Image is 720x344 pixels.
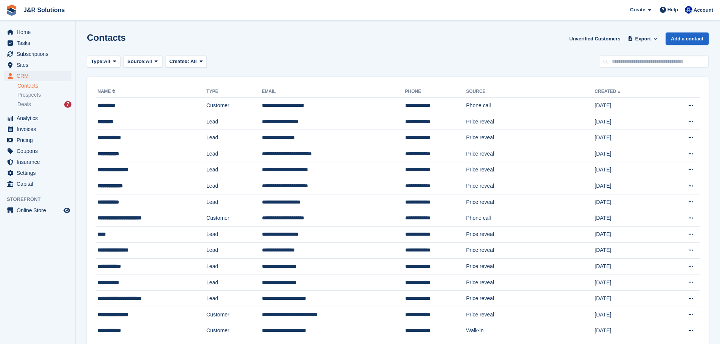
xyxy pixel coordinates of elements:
span: Coupons [17,146,62,156]
td: Price reveal [466,242,595,259]
span: Deals [17,101,31,108]
td: [DATE] [595,114,661,130]
td: [DATE] [595,162,661,178]
td: Lead [206,259,262,275]
td: Walk-in [466,323,595,339]
a: menu [4,113,71,123]
th: Phone [405,86,466,98]
span: Home [17,27,62,37]
a: menu [4,27,71,37]
td: [DATE] [595,210,661,227]
th: Email [262,86,405,98]
span: All [104,58,110,65]
td: Lead [206,130,262,146]
td: Price reveal [466,130,595,146]
td: Price reveal [466,178,595,194]
span: CRM [17,71,62,81]
a: menu [4,146,71,156]
div: 7 [64,101,71,108]
span: Created: [169,59,189,64]
td: Price reveal [466,259,595,275]
span: Sites [17,60,62,70]
span: Prospects [17,91,41,99]
th: Source [466,86,595,98]
a: menu [4,49,71,59]
td: Lead [206,291,262,307]
td: Customer [206,210,262,227]
td: Price reveal [466,194,595,210]
td: Lead [206,242,262,259]
h1: Contacts [87,32,126,43]
td: Lead [206,146,262,162]
a: menu [4,168,71,178]
td: Price reveal [466,162,595,178]
span: Subscriptions [17,49,62,59]
a: menu [4,38,71,48]
td: [DATE] [595,307,661,323]
a: menu [4,60,71,70]
a: menu [4,179,71,189]
a: menu [4,71,71,81]
span: Online Store [17,205,62,216]
span: Analytics [17,113,62,123]
td: [DATE] [595,130,661,146]
td: Customer [206,98,262,114]
a: Add a contact [666,32,709,45]
a: J&R Solutions [20,4,68,16]
span: Type: [91,58,104,65]
td: [DATE] [595,259,661,275]
button: Source: All [123,56,162,68]
a: menu [4,124,71,134]
span: Pricing [17,135,62,145]
a: Preview store [62,206,71,215]
span: All [190,59,197,64]
td: Price reveal [466,307,595,323]
a: Contacts [17,82,71,89]
span: Export [635,35,651,43]
td: Phone call [466,98,595,114]
span: Invoices [17,124,62,134]
td: Lead [206,114,262,130]
td: Price reveal [466,226,595,242]
td: [DATE] [595,323,661,339]
a: menu [4,157,71,167]
a: Prospects [17,91,71,99]
td: [DATE] [595,194,661,210]
td: [DATE] [595,146,661,162]
th: Type [206,86,262,98]
td: Price reveal [466,114,595,130]
span: Create [630,6,645,14]
span: Help [667,6,678,14]
img: Macie Adcock [685,6,692,14]
a: Deals 7 [17,100,71,108]
td: [DATE] [595,242,661,259]
a: Name [98,89,117,94]
a: Unverified Customers [566,32,623,45]
a: menu [4,135,71,145]
span: Account [694,6,713,14]
td: Phone call [466,210,595,227]
td: Lead [206,162,262,178]
button: Created: All [165,56,207,68]
td: [DATE] [595,98,661,114]
td: [DATE] [595,226,661,242]
td: Lead [206,178,262,194]
td: Price reveal [466,146,595,162]
td: Price reveal [466,291,595,307]
span: Settings [17,168,62,178]
span: All [146,58,152,65]
td: [DATE] [595,275,661,291]
td: [DATE] [595,178,661,194]
td: Lead [206,275,262,291]
span: Tasks [17,38,62,48]
a: menu [4,205,71,216]
td: [DATE] [595,291,661,307]
a: Created [595,89,622,94]
span: Insurance [17,157,62,167]
td: Lead [206,226,262,242]
td: Price reveal [466,275,595,291]
span: Storefront [7,196,75,203]
td: Lead [206,194,262,210]
button: Export [626,32,660,45]
td: Customer [206,307,262,323]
